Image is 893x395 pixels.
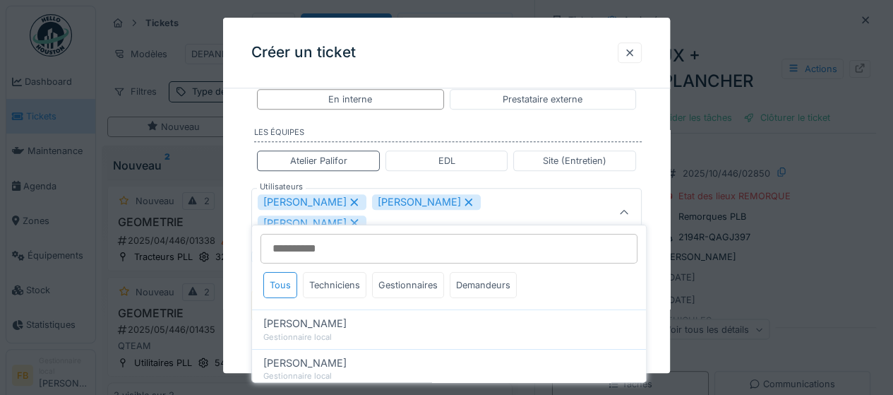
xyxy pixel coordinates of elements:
div: Gestionnaire local [263,331,635,343]
div: Site (Entretien) [543,154,606,167]
div: Techniciens [303,272,366,298]
div: [PERSON_NAME] [258,194,366,210]
label: Les équipes [254,126,642,142]
div: EDL [438,154,455,167]
div: [PERSON_NAME] [258,216,366,231]
div: Gestionnaires [372,272,444,298]
div: [PERSON_NAME] [372,194,481,210]
div: Demandeurs [450,272,517,298]
span: [PERSON_NAME] [263,316,347,331]
div: Tous [263,272,297,298]
span: [PERSON_NAME] [263,355,347,371]
h3: Créer un ticket [251,44,356,61]
div: En interne [328,93,372,106]
div: Prestataire externe [503,93,582,106]
div: Gestionnaire local [263,370,635,382]
div: Atelier Palifor [290,154,347,167]
label: Utilisateurs [257,181,306,193]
